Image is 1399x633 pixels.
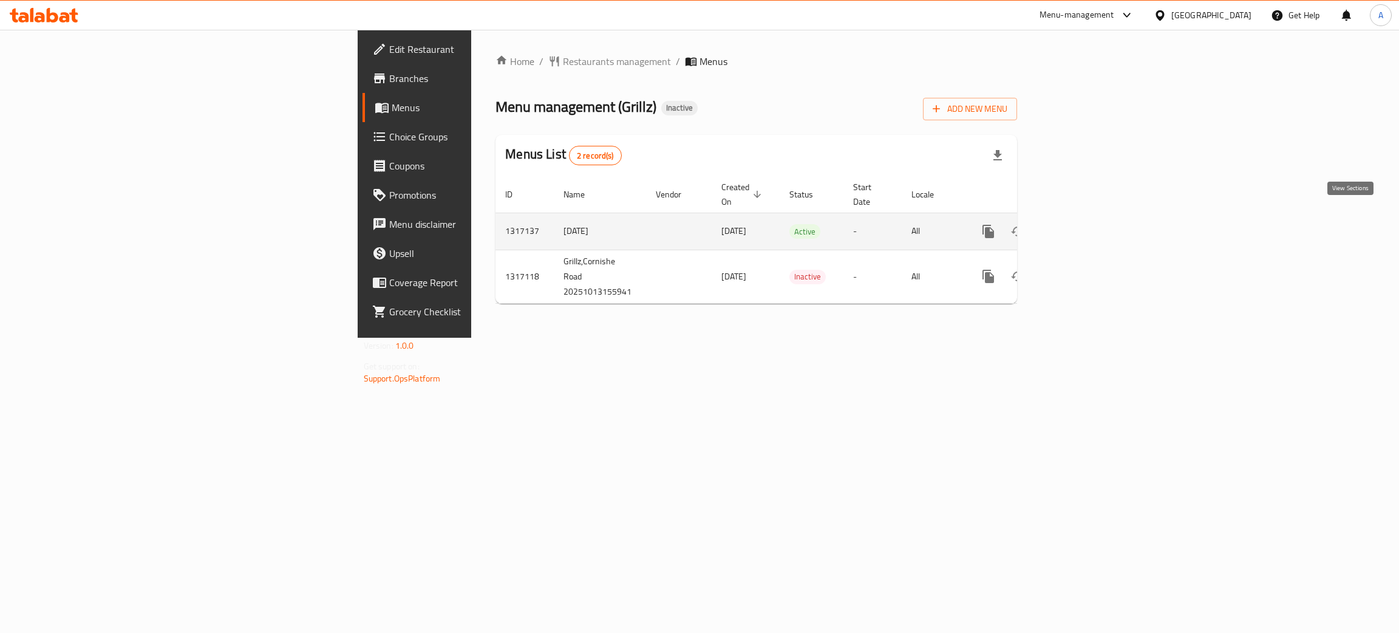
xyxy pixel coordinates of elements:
[789,225,820,239] span: Active
[389,304,582,319] span: Grocery Checklist
[974,217,1003,246] button: more
[389,246,582,261] span: Upsell
[974,262,1003,291] button: more
[1171,9,1251,22] div: [GEOGRAPHIC_DATA]
[656,187,697,202] span: Vendor
[1040,8,1114,22] div: Menu-management
[389,159,582,173] span: Coupons
[495,176,1100,304] table: enhanced table
[554,250,646,303] td: Grillz,Cornishe Road 20251013155941
[389,217,582,231] span: Menu disclaimer
[923,98,1017,120] button: Add New Menu
[389,188,582,202] span: Promotions
[389,129,582,144] span: Choice Groups
[554,213,646,250] td: [DATE]
[363,297,591,326] a: Grocery Checklist
[721,269,746,284] span: [DATE]
[964,176,1100,213] th: Actions
[699,54,727,69] span: Menus
[933,101,1007,117] span: Add New Menu
[495,54,1017,69] nav: breadcrumb
[563,54,671,69] span: Restaurants management
[843,213,902,250] td: -
[721,180,765,209] span: Created On
[789,187,829,202] span: Status
[363,151,591,180] a: Coupons
[363,93,591,122] a: Menus
[1003,217,1032,246] button: Change Status
[505,187,528,202] span: ID
[363,210,591,239] a: Menu disclaimer
[661,101,698,115] div: Inactive
[363,122,591,151] a: Choice Groups
[1003,262,1032,291] button: Change Status
[569,146,622,165] div: Total records count
[789,270,826,284] span: Inactive
[363,268,591,297] a: Coverage Report
[853,180,887,209] span: Start Date
[902,213,964,250] td: All
[548,54,671,69] a: Restaurants management
[363,35,591,64] a: Edit Restaurant
[1378,9,1383,22] span: A
[363,239,591,268] a: Upsell
[364,371,441,386] a: Support.OpsPlatform
[505,145,621,165] h2: Menus List
[789,224,820,239] div: Active
[392,100,582,115] span: Menus
[389,71,582,86] span: Branches
[676,54,680,69] li: /
[389,42,582,56] span: Edit Restaurant
[661,103,698,113] span: Inactive
[389,275,582,290] span: Coverage Report
[911,187,950,202] span: Locale
[563,187,601,202] span: Name
[902,250,964,303] td: All
[843,250,902,303] td: -
[721,223,746,239] span: [DATE]
[364,358,420,374] span: Get support on:
[570,150,621,162] span: 2 record(s)
[395,338,414,354] span: 1.0.0
[364,338,393,354] span: Version:
[363,180,591,210] a: Promotions
[363,64,591,93] a: Branches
